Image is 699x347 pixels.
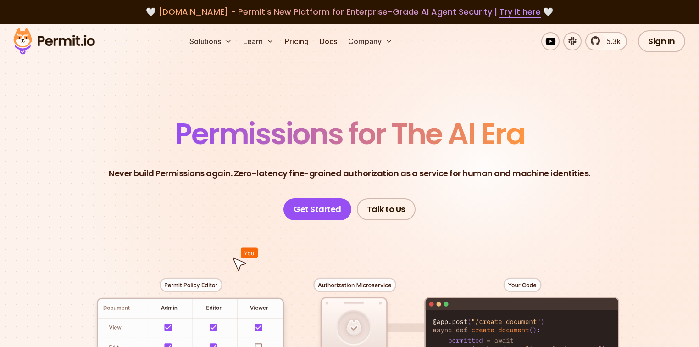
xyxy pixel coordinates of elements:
span: [DOMAIN_NAME] - Permit's New Platform for Enterprise-Grade AI Agent Security | [158,6,541,17]
button: Learn [239,32,277,50]
a: Pricing [281,32,312,50]
div: 🤍 🤍 [22,6,677,18]
button: Solutions [186,32,236,50]
a: 5.3k [585,32,627,50]
span: 5.3k [601,36,621,47]
span: Permissions for The AI Era [175,113,524,154]
a: Get Started [283,198,351,220]
a: Sign In [638,30,685,52]
a: Try it here [499,6,541,18]
img: Permit logo [9,26,99,57]
button: Company [344,32,396,50]
p: Never build Permissions again. Zero-latency fine-grained authorization as a service for human and... [109,167,590,180]
a: Talk to Us [357,198,416,220]
a: Docs [316,32,341,50]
